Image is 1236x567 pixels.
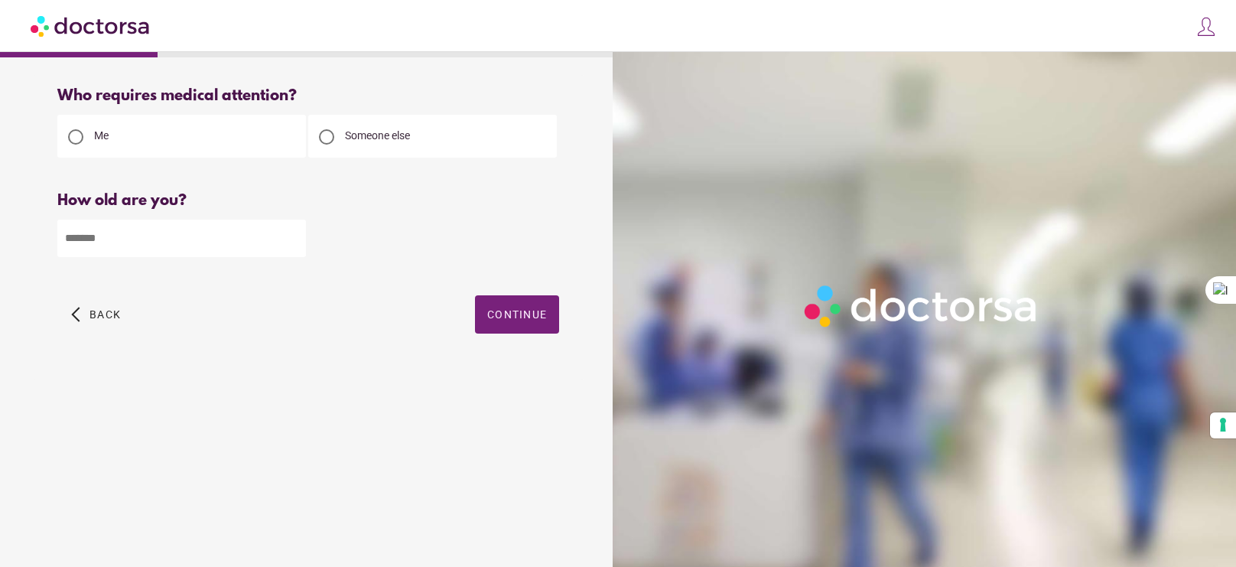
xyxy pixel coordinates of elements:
button: Continue [475,295,559,334]
span: Continue [487,308,547,321]
span: Someone else [345,129,410,142]
div: Who requires medical attention? [57,87,559,105]
img: icons8-customer-100.png [1195,16,1217,37]
div: How old are you? [57,192,559,210]
span: Me [94,129,109,142]
button: arrow_back_ios Back [65,295,127,334]
button: Your consent preferences for tracking technologies [1210,412,1236,438]
img: Logo-Doctorsa-trans-White-partial-flat.png [798,279,1045,334]
span: Back [89,308,121,321]
img: Doctorsa.com [31,8,151,43]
